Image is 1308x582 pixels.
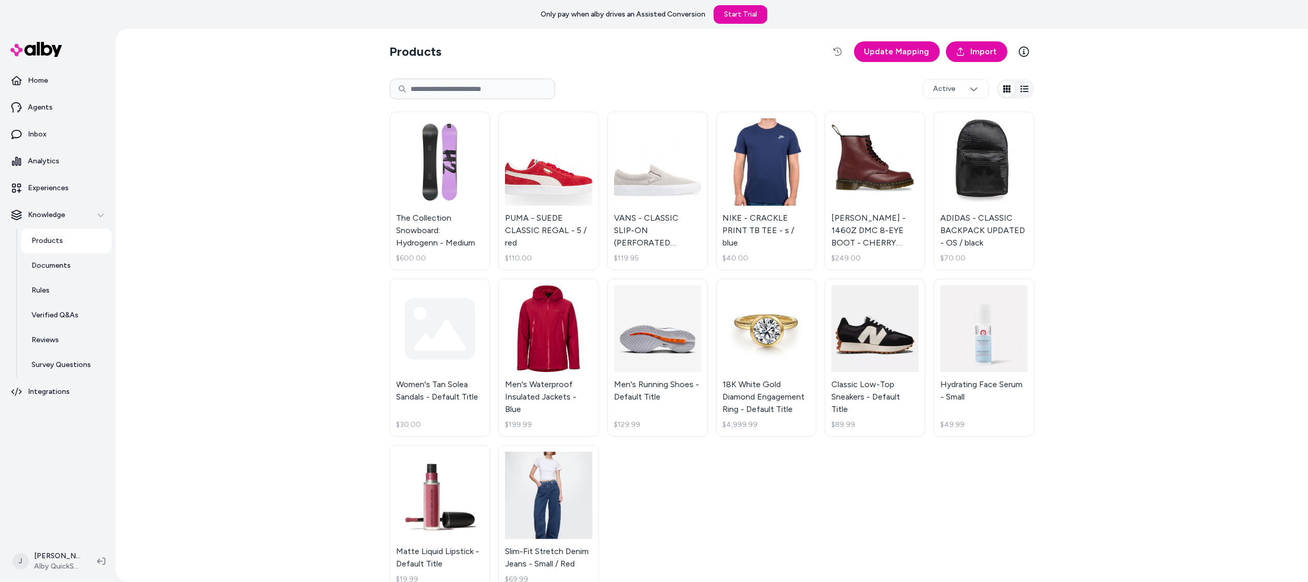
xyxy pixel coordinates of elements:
[714,5,767,24] a: Start Trial
[934,112,1034,270] a: ADIDAS - CLASSIC BACKPACK UPDATED - OS / blackADIDAS - CLASSIC BACKPACK UPDATED - OS / black$70.00
[28,102,53,113] p: Agents
[4,379,112,404] a: Integrations
[21,353,112,377] a: Survey Questions
[34,561,81,572] span: Alby QuickStart Store
[825,279,925,437] a: Classic Low-Top Sneakers - Default TitleClassic Low-Top Sneakers - Default Title$89.99
[31,360,91,370] p: Survey Questions
[31,335,59,345] p: Reviews
[21,278,112,303] a: Rules
[4,203,112,227] button: Knowledge
[34,551,81,561] p: [PERSON_NAME]
[498,279,599,437] a: Men's Waterproof Insulated Jackets - BlueMen's Waterproof Insulated Jackets - Blue$199.99
[28,210,65,220] p: Knowledge
[4,176,112,201] a: Experiences
[28,156,59,166] p: Analytics
[28,129,46,140] p: Inbox
[607,112,708,270] a: VANS - CLASSIC SLIP-ON (PERFORATED SUEDE) - 4 / beigeVANS - CLASSIC SLIP-ON (PERFORATED SUEDE) - ...
[390,279,491,437] a: Women's Tan Solea Sandals - Default Title$30.00
[825,112,925,270] a: DR MARTENS - 1460Z DMC 8-EYE BOOT - CHERRY SMOOTH - 3 / red[PERSON_NAME] - 1460Z DMC 8-EYE BOOT -...
[21,328,112,353] a: Reviews
[4,68,112,93] a: Home
[390,43,442,60] h2: Products
[390,112,491,270] a: The Collection Snowboard: Hydrogenn - MediumThe Collection Snowboard: Hydrogenn - Medium$600.00
[31,285,50,296] p: Rules
[864,45,929,58] span: Update Mapping
[21,303,112,328] a: Verified Q&As
[28,183,69,193] p: Experiences
[946,41,1007,62] a: Import
[934,279,1034,437] a: Hydrating Face Serum - SmallHydrating Face Serum - Small$49.99
[12,553,29,570] span: J
[21,253,112,278] a: Documents
[28,387,70,397] p: Integrations
[716,112,817,270] a: NIKE - CRACKLE PRINT TB TEE - s / blueNIKE - CRACKLE PRINT TB TEE - s / blue$40.00
[541,9,705,20] p: Only pay when alby drives an Assisted Conversion
[31,236,63,246] p: Products
[4,95,112,120] a: Agents
[28,75,48,86] p: Home
[716,279,817,437] a: 18K White Gold Diamond Engagement Ring - Default Title18K White Gold Diamond Engagement Ring - De...
[607,279,708,437] a: Men's Running Shoes - Default TitleMen's Running Shoes - Default Title$129.99
[923,79,989,99] button: Active
[971,45,997,58] span: Import
[10,42,62,57] img: alby Logo
[854,41,940,62] a: Update Mapping
[498,112,599,270] a: PUMA - SUEDE CLASSIC REGAL - 5 / redPUMA - SUEDE CLASSIC REGAL - 5 / red$110.00
[4,122,112,147] a: Inbox
[4,149,112,174] a: Analytics
[6,545,89,578] button: J[PERSON_NAME]Alby QuickStart Store
[31,310,78,320] p: Verified Q&As
[21,228,112,253] a: Products
[31,261,71,271] p: Documents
